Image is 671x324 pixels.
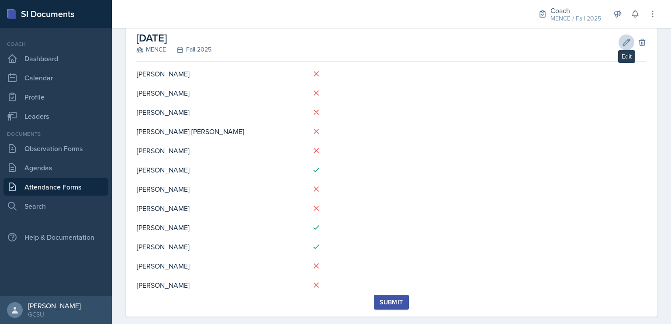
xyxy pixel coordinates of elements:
a: Observation Forms [3,140,108,157]
div: MENCE Fall 2025 [136,45,211,54]
h2: [DATE] [136,30,211,46]
td: [PERSON_NAME] [PERSON_NAME] [136,122,305,141]
div: [PERSON_NAME] [28,301,81,310]
button: Edit [619,34,634,50]
a: Agendas [3,159,108,176]
div: MENCE / Fall 2025 [550,14,601,23]
td: [PERSON_NAME] [136,237,305,256]
a: Calendar [3,69,108,86]
div: Help & Documentation [3,228,108,246]
td: [PERSON_NAME] [136,160,305,179]
a: Search [3,197,108,215]
a: Dashboard [3,50,108,67]
a: Leaders [3,107,108,125]
button: Submit [374,295,408,310]
div: Documents [3,130,108,138]
a: Profile [3,88,108,106]
td: [PERSON_NAME] [136,103,305,122]
td: [PERSON_NAME] [136,199,305,218]
div: Submit [380,299,403,306]
a: Attendance Forms [3,178,108,196]
td: [PERSON_NAME] [136,179,305,199]
td: [PERSON_NAME] [136,256,305,276]
td: [PERSON_NAME] [136,141,305,160]
div: Coach [3,40,108,48]
td: [PERSON_NAME] [136,83,305,103]
td: [PERSON_NAME] [136,64,305,83]
td: [PERSON_NAME] [136,276,305,295]
td: [PERSON_NAME] [136,218,305,237]
div: Coach [550,5,601,16]
div: GCSU [28,310,81,319]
